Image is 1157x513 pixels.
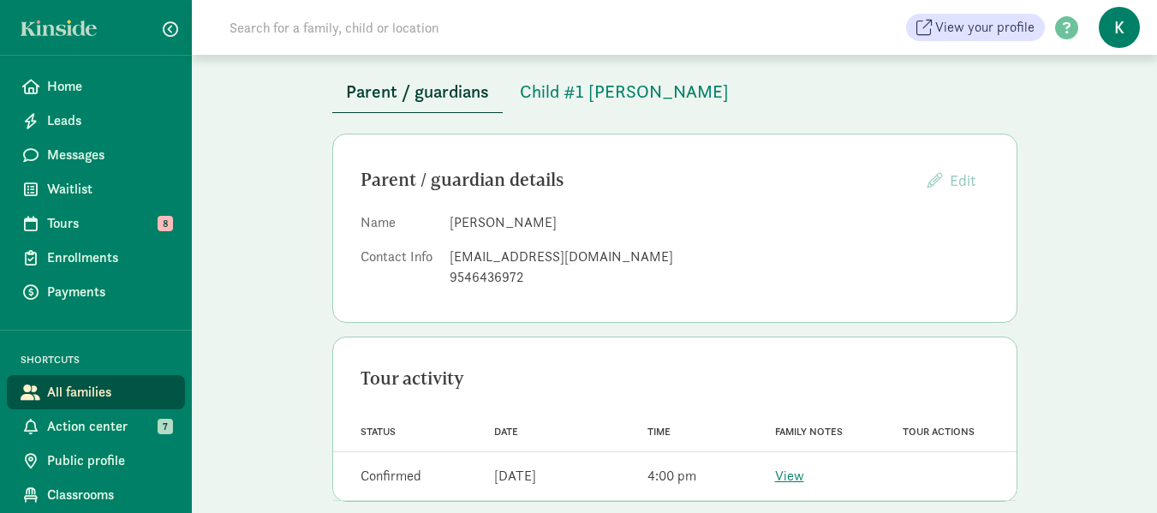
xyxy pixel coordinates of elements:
[506,82,743,102] a: Child #1 [PERSON_NAME]
[914,162,989,199] button: Edit
[520,78,729,105] span: Child #1 [PERSON_NAME]
[47,485,171,505] span: Classrooms
[361,466,421,486] div: Confirmed
[950,170,975,190] span: Edit
[7,444,185,478] a: Public profile
[47,248,171,268] span: Enrollments
[494,466,536,486] div: [DATE]
[361,426,396,438] span: Status
[47,76,171,97] span: Home
[7,241,185,275] a: Enrollments
[47,110,171,131] span: Leads
[47,145,171,165] span: Messages
[906,14,1045,41] a: View your profile
[361,365,989,392] div: Tour activity
[935,17,1035,38] span: View your profile
[332,71,503,113] button: Parent / guardians
[361,247,436,295] dt: Contact Info
[7,275,185,309] a: Payments
[47,179,171,200] span: Waitlist
[361,166,914,194] div: Parent / guardian details
[7,206,185,241] a: Tours 8
[47,450,171,471] span: Public profile
[7,138,185,172] a: Messages
[47,382,171,403] span: All families
[903,426,975,438] span: Tour actions
[332,82,503,102] a: Parent / guardians
[1071,431,1157,513] iframe: Chat Widget
[494,426,518,438] span: Date
[7,104,185,138] a: Leads
[219,10,700,45] input: Search for a family, child or location
[450,267,989,288] div: 9546436972
[7,172,185,206] a: Waitlist
[47,213,171,234] span: Tours
[361,212,436,240] dt: Name
[7,375,185,409] a: All families
[775,426,843,438] span: Family notes
[647,426,671,438] span: Time
[775,467,804,485] a: View
[158,419,173,434] span: 7
[158,216,173,231] span: 8
[346,78,489,105] span: Parent / guardians
[47,282,171,302] span: Payments
[47,416,171,437] span: Action center
[506,71,743,112] button: Child #1 [PERSON_NAME]
[7,478,185,512] a: Classrooms
[450,212,989,233] dd: [PERSON_NAME]
[450,247,989,267] div: [EMAIL_ADDRESS][DOMAIN_NAME]
[647,466,696,486] div: 4:00 pm
[1099,7,1140,48] span: K
[7,409,185,444] a: Action center 7
[7,69,185,104] a: Home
